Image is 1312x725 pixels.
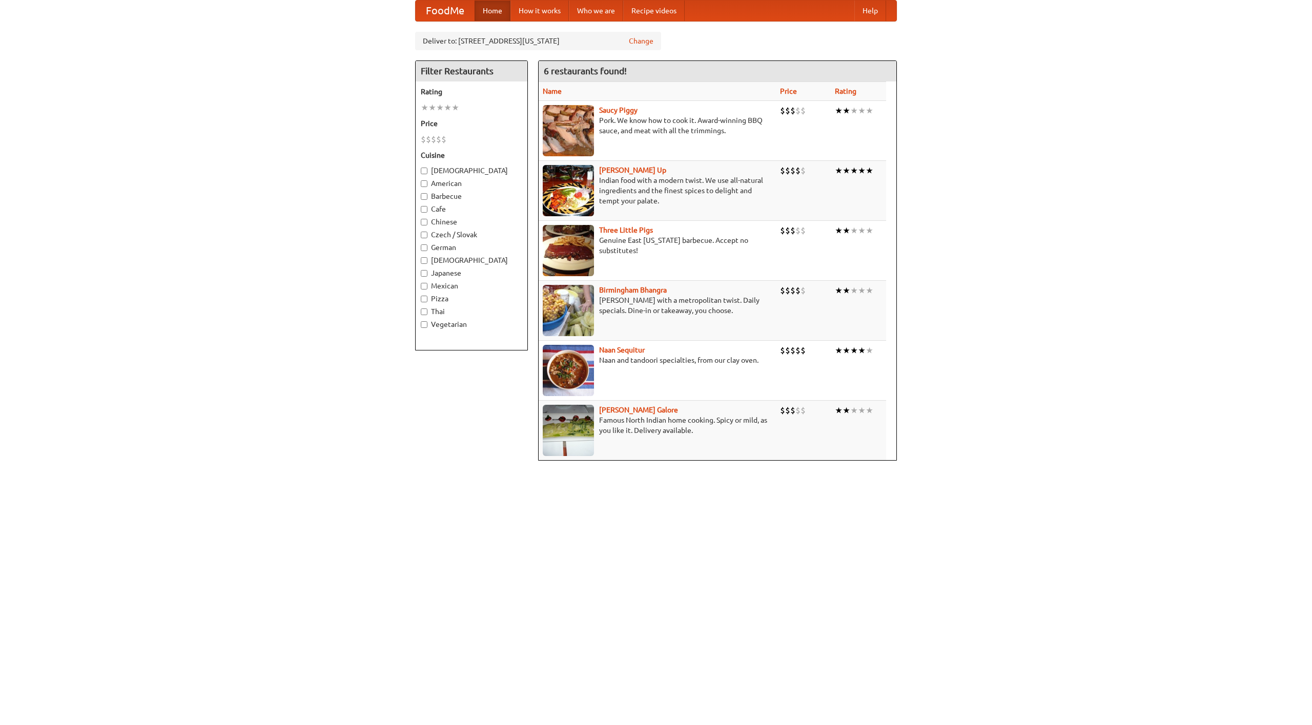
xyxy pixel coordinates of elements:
[780,285,785,296] li: $
[421,118,522,129] h5: Price
[785,225,790,236] li: $
[421,268,522,278] label: Japanese
[843,105,850,116] li: ★
[866,285,873,296] li: ★
[475,1,510,21] a: Home
[835,345,843,356] li: ★
[858,345,866,356] li: ★
[858,405,866,416] li: ★
[421,87,522,97] h5: Rating
[421,219,427,225] input: Chinese
[801,285,806,296] li: $
[543,405,594,456] img: currygalore.jpg
[801,225,806,236] li: $
[850,225,858,236] li: ★
[866,225,873,236] li: ★
[415,32,661,50] div: Deliver to: [STREET_ADDRESS][US_STATE]
[780,345,785,356] li: $
[780,405,785,416] li: $
[801,345,806,356] li: $
[599,286,667,294] a: Birmingham Bhangra
[543,115,772,136] p: Pork. We know how to cook it. Award-winning BBQ sauce, and meat with all the trimmings.
[421,165,522,176] label: [DEMOGRAPHIC_DATA]
[421,102,428,113] li: ★
[835,105,843,116] li: ★
[436,134,441,145] li: $
[421,180,427,187] input: American
[790,405,795,416] li: $
[780,105,785,116] li: $
[543,105,594,156] img: saucy.jpg
[843,405,850,416] li: ★
[421,134,426,145] li: $
[599,346,645,354] a: Naan Sequitur
[790,165,795,176] li: $
[850,285,858,296] li: ★
[421,191,522,201] label: Barbecue
[785,345,790,356] li: $
[569,1,623,21] a: Who we are
[858,285,866,296] li: ★
[421,232,427,238] input: Czech / Slovak
[785,105,790,116] li: $
[543,165,594,216] img: curryup.jpg
[623,1,685,21] a: Recipe videos
[543,235,772,256] p: Genuine East [US_STATE] barbecue. Accept no substitutes!
[850,105,858,116] li: ★
[421,321,427,328] input: Vegetarian
[421,178,522,189] label: American
[543,285,594,336] img: bhangra.jpg
[795,345,801,356] li: $
[785,285,790,296] li: $
[780,87,797,95] a: Price
[599,106,638,114] a: Saucy Piggy
[790,105,795,116] li: $
[835,87,856,95] a: Rating
[428,102,436,113] li: ★
[421,283,427,289] input: Mexican
[795,165,801,176] li: $
[835,165,843,176] li: ★
[629,36,653,46] a: Change
[599,226,653,234] a: Three Little Pigs
[780,165,785,176] li: $
[441,134,446,145] li: $
[543,87,562,95] a: Name
[421,306,522,317] label: Thai
[543,295,772,316] p: [PERSON_NAME] with a metropolitan twist. Daily specials. Dine-in or takeaway, you choose.
[795,285,801,296] li: $
[790,345,795,356] li: $
[421,193,427,200] input: Barbecue
[780,225,785,236] li: $
[854,1,886,21] a: Help
[431,134,436,145] li: $
[421,281,522,291] label: Mexican
[843,225,850,236] li: ★
[421,150,522,160] h5: Cuisine
[421,257,427,264] input: [DEMOGRAPHIC_DATA]
[835,405,843,416] li: ★
[866,165,873,176] li: ★
[850,405,858,416] li: ★
[599,166,666,174] a: [PERSON_NAME] Up
[421,255,522,265] label: [DEMOGRAPHIC_DATA]
[444,102,452,113] li: ★
[421,294,522,304] label: Pizza
[835,285,843,296] li: ★
[795,105,801,116] li: $
[858,225,866,236] li: ★
[790,225,795,236] li: $
[843,345,850,356] li: ★
[599,406,678,414] a: [PERSON_NAME] Galore
[866,405,873,416] li: ★
[843,165,850,176] li: ★
[801,165,806,176] li: $
[421,204,522,214] label: Cafe
[421,230,522,240] label: Czech / Slovak
[452,102,459,113] li: ★
[510,1,569,21] a: How it works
